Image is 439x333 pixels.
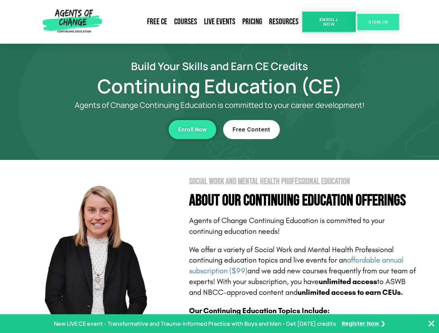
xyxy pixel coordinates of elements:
a: Live Events [201,14,239,30]
span: Agents of Change Continuing Education is committed to your continuing education needs! [189,216,385,236]
h4: About Our Continuing Education Offerings [189,193,418,208]
b: unlimited access [319,277,377,286]
span: Free Content [233,127,270,133]
a: Courses [171,14,201,30]
h1: Continuing Education (CE) [22,78,418,94]
a: Free CE [144,14,171,30]
nav: Menu [105,14,302,30]
span: SIGN IN [368,20,388,24]
a: SIGN IN [357,14,399,30]
b: unlimited access to earn CEUs. [298,288,403,297]
h2: Social Work and Mental Health Professional Education [189,177,418,186]
p: Agents of Change Continuing Education is committed to your career development! [49,101,390,110]
span: Enroll Now [178,127,207,133]
button: Close Banner [427,319,436,328]
a: Resources [266,14,302,30]
span: Enroll Now [313,17,345,26]
p: New LIVE CE event - Transformative and Trauma-informed Practice with Boys and Men - Get [DATE] cr... [54,319,336,329]
b: Our Continuing Education Topics Include: [189,306,330,315]
a: Enroll Now [169,120,216,139]
a: Pricing [239,14,266,30]
h2: Build Your Skills and Earn CE Credits [22,61,418,71]
a: Free Content [223,120,280,139]
a: Register Now ❯ [342,319,385,329]
a: Enroll Now [302,11,356,32]
p: We offer a variety of Social Work and Mental Health Professional continuing education topics and ... [189,245,418,298]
